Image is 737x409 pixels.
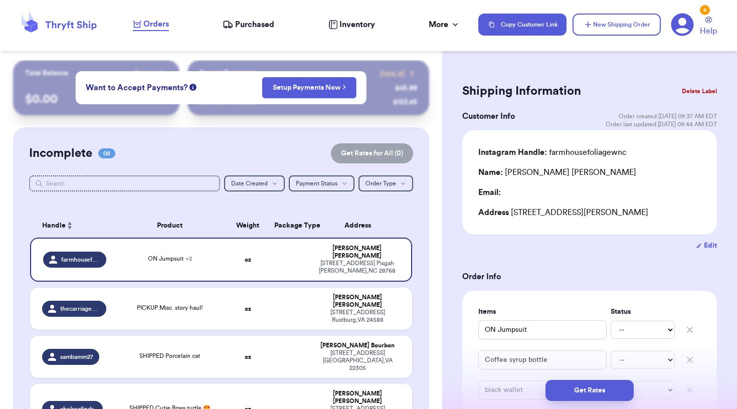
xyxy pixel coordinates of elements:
button: New Shipping Order [573,14,661,36]
span: Payout [134,68,155,78]
div: [PERSON_NAME] [PERSON_NAME] [315,390,400,405]
input: Search [29,175,220,191]
th: Weight [227,214,268,238]
button: Edit [696,241,717,251]
div: [PERSON_NAME] [PERSON_NAME] [315,294,400,309]
span: ON Jumpsuit [148,256,192,262]
span: Email: [478,188,501,196]
div: [STREET_ADDRESS] Pisgah [PERSON_NAME] , NC 28768 [315,260,399,275]
span: Date Created [231,180,268,186]
span: Name: [478,168,503,176]
span: PICKUP Misc. story haul! [137,305,203,311]
span: Payment Status [296,180,337,186]
span: thecarriagecreative [60,305,100,313]
span: sambamm27 [60,353,93,361]
div: $ 45.99 [395,83,417,93]
th: Package Type [268,214,309,238]
span: Order Type [365,180,396,186]
button: Get Rates for All (0) [331,143,413,163]
div: More [429,19,460,31]
span: Address [478,209,509,217]
span: Order last updated: [DATE] 09:44 AM EDT [606,120,717,128]
span: Help [700,25,717,37]
strong: oz [245,257,251,263]
span: View all [380,68,405,78]
p: Total Balance [25,68,68,78]
div: $ 123.45 [393,97,417,107]
span: Inventory [339,19,375,31]
h2: Shipping Information [462,83,581,99]
span: Instagram Handle: [478,148,547,156]
div: 6 [700,5,710,15]
h2: Incomplete [29,145,92,161]
a: Payout [134,68,167,78]
label: Status [611,307,675,317]
strong: oz [245,354,251,360]
button: Order Type [358,175,413,191]
a: Orders [133,18,169,31]
span: Handle [42,221,66,231]
h3: Customer Info [462,110,515,122]
p: $ 0.00 [25,91,167,107]
span: Orders [143,18,169,30]
div: [PERSON_NAME] [PERSON_NAME] [478,166,636,178]
span: + 2 [186,256,192,262]
label: Items [478,307,607,317]
span: Purchased [235,19,274,31]
button: Sort ascending [66,220,74,232]
p: Recent Payments [200,68,255,78]
div: [PERSON_NAME] Bourbon [315,342,400,349]
strong: oz [245,306,251,312]
div: farmhousefoliagewnc [478,146,626,158]
a: Inventory [328,19,375,31]
a: Help [700,17,717,37]
div: [STREET_ADDRESS] [GEOGRAPHIC_DATA] , VA 22305 [315,349,400,372]
span: Want to Accept Payments? [86,82,188,94]
span: farmhousefoliagewnc [61,256,100,264]
th: Product [112,214,227,238]
a: Setup Payments Now [273,83,346,93]
span: Order created: [DATE] 09:37 AM EDT [619,112,717,120]
a: View all [380,68,417,78]
a: Purchased [223,19,274,31]
button: Payment Status [289,175,354,191]
div: [STREET_ADDRESS][PERSON_NAME] [478,207,701,219]
span: 08 [98,148,115,158]
th: Address [309,214,412,238]
div: [PERSON_NAME] [PERSON_NAME] [315,245,399,260]
button: Date Created [224,175,285,191]
button: Setup Payments Now [262,77,357,98]
button: Delete Label [678,80,721,102]
div: [STREET_ADDRESS] Rustburg , VA 24588 [315,309,400,324]
button: Copy Customer Link [478,14,567,36]
a: 6 [671,13,694,36]
button: Get Rates [545,380,634,401]
h3: Order Info [462,271,717,283]
span: SHIPPED Porcelain cat [139,353,200,359]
